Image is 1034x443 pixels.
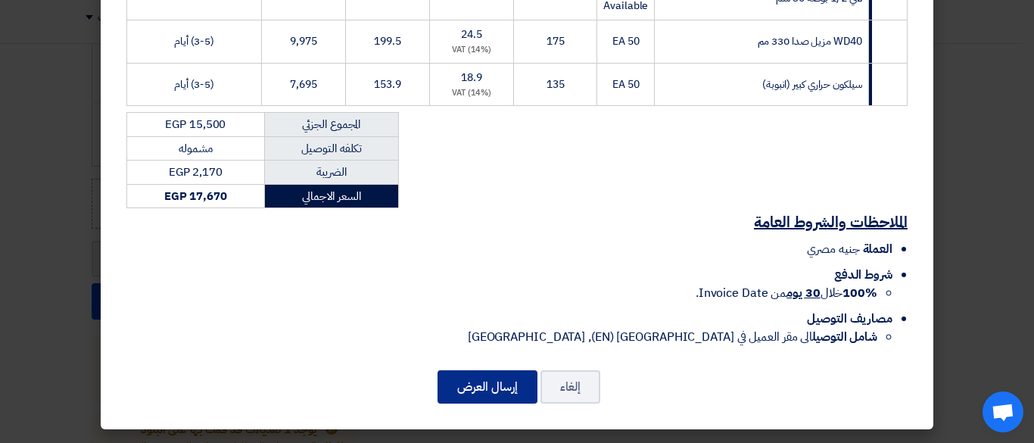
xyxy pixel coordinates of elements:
[540,370,600,404] button: إلغاء
[842,284,877,302] strong: 100%
[547,33,565,49] span: 175
[834,266,892,284] span: شروط الدفع
[374,76,401,92] span: 153.9
[461,70,482,86] span: 18.9
[863,240,892,258] span: العملة
[264,184,398,208] td: السعر الاجمالي
[461,27,482,42] span: 24.5
[169,164,223,180] span: EGP 2,170
[438,370,537,404] button: إرسال العرض
[762,76,862,92] span: سيلكون حراري كبير (انبوبة)
[807,310,892,328] span: مصاريف التوصيل
[174,33,214,49] span: (3-5) أيام
[164,188,227,204] strong: EGP 17,670
[696,284,877,302] span: خلال من Invoice Date.
[179,140,212,157] span: مشموله
[264,161,398,185] td: الضريبة
[290,76,317,92] span: 7,695
[754,211,908,233] u: الملاحظات والشروط العامة
[436,44,507,57] div: (14%) VAT
[290,33,317,49] span: 9,975
[436,87,507,100] div: (14%) VAT
[812,328,877,346] strong: شامل التوصيل
[264,113,398,137] td: المجموع الجزئي
[786,284,820,302] u: 30 يوم
[612,76,640,92] span: 50 EA
[547,76,565,92] span: 135
[264,136,398,161] td: تكلفه التوصيل
[174,76,214,92] span: (3-5) أيام
[983,392,1023,432] a: دردشة مفتوحة
[126,328,877,346] li: الى مقر العميل في [GEOGRAPHIC_DATA] (EN), [GEOGRAPHIC_DATA]
[374,33,401,49] span: 199.5
[758,33,862,49] span: WD40 مزيل صدا 330 مم
[807,240,859,258] span: جنيه مصري
[612,33,640,49] span: 50 EA
[127,113,265,137] td: EGP 15,500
